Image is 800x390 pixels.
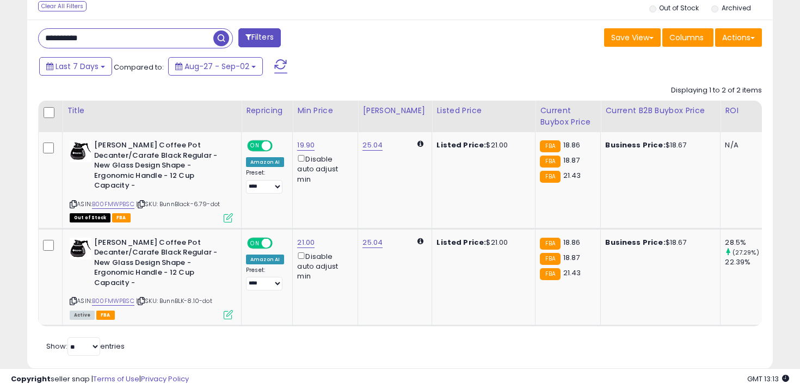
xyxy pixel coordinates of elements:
[246,267,284,291] div: Preset:
[238,28,281,47] button: Filters
[362,105,427,116] div: [PERSON_NAME]
[436,105,531,116] div: Listed Price
[362,237,383,248] a: 25.04
[11,374,51,384] strong: Copyright
[563,252,580,263] span: 18.87
[540,238,560,250] small: FBA
[563,170,581,181] span: 21.43
[92,296,134,306] a: B00FMWPBSC
[659,3,699,13] label: Out of Stock
[184,61,249,72] span: Aug-27 - Sep-02
[540,140,560,152] small: FBA
[114,62,164,72] span: Compared to:
[733,248,759,257] small: (27.29%)
[136,296,212,305] span: | SKU: BunnBLK-8.10-dot
[94,140,226,194] b: [PERSON_NAME] Coffee Pot Decanter/Carafe Black Regular - New Glass Design Shape - Ergonomic Handl...
[70,238,91,259] img: 41ec7WrbhSL._SL40_.jpg
[94,238,226,291] b: [PERSON_NAME] Coffee Pot Decanter/Carafe Black Regular - New Glass Design Shape - Ergonomic Handl...
[246,255,284,264] div: Amazon AI
[725,257,769,267] div: 22.39%
[671,85,762,96] div: Displaying 1 to 2 of 2 items
[96,311,115,320] span: FBA
[725,140,761,150] div: N/A
[662,28,713,47] button: Columns
[715,28,762,47] button: Actions
[136,200,220,208] span: | SKU: BunnBlack-6.79-dot
[725,238,769,247] div: 28.5%
[540,105,596,128] div: Current Buybox Price
[248,141,262,151] span: ON
[297,105,353,116] div: Min Price
[747,374,789,384] span: 2025-09-10 13:13 GMT
[11,374,189,385] div: seller snap | |
[67,105,237,116] div: Title
[297,237,315,248] a: 21.00
[605,140,712,150] div: $18.67
[604,28,661,47] button: Save View
[540,156,560,168] small: FBA
[563,237,581,247] span: 18.86
[605,238,712,247] div: $18.67
[39,57,112,76] button: Last 7 Days
[563,268,581,278] span: 21.43
[436,238,527,247] div: $21.00
[725,105,765,116] div: ROI
[38,1,87,11] div: Clear All Filters
[246,169,284,194] div: Preset:
[70,140,233,221] div: ASIN:
[297,153,349,184] div: Disable auto adjust min
[605,140,665,150] b: Business Price:
[70,238,233,318] div: ASIN:
[70,213,110,222] span: All listings that are currently out of stock and unavailable for purchase on Amazon
[563,140,581,150] span: 18.86
[248,238,262,247] span: ON
[436,140,486,150] b: Listed Price:
[722,3,751,13] label: Archived
[168,57,263,76] button: Aug-27 - Sep-02
[540,253,560,265] small: FBA
[112,213,131,222] span: FBA
[362,140,383,151] a: 25.04
[246,157,284,167] div: Amazon AI
[436,237,486,247] b: Listed Price:
[540,171,560,183] small: FBA
[56,61,99,72] span: Last 7 Days
[540,268,560,280] small: FBA
[297,140,315,151] a: 19.90
[605,237,665,247] b: Business Price:
[141,374,189,384] a: Privacy Policy
[246,105,288,116] div: Repricing
[563,155,580,165] span: 18.87
[92,200,134,209] a: B00FMWPBSC
[297,250,349,282] div: Disable auto adjust min
[669,32,704,43] span: Columns
[271,141,288,151] span: OFF
[271,238,288,247] span: OFF
[436,140,527,150] div: $21.00
[70,311,95,320] span: All listings currently available for purchase on Amazon
[46,341,125,351] span: Show: entries
[93,374,139,384] a: Terms of Use
[605,105,716,116] div: Current B2B Buybox Price
[70,140,91,162] img: 41ec7WrbhSL._SL40_.jpg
